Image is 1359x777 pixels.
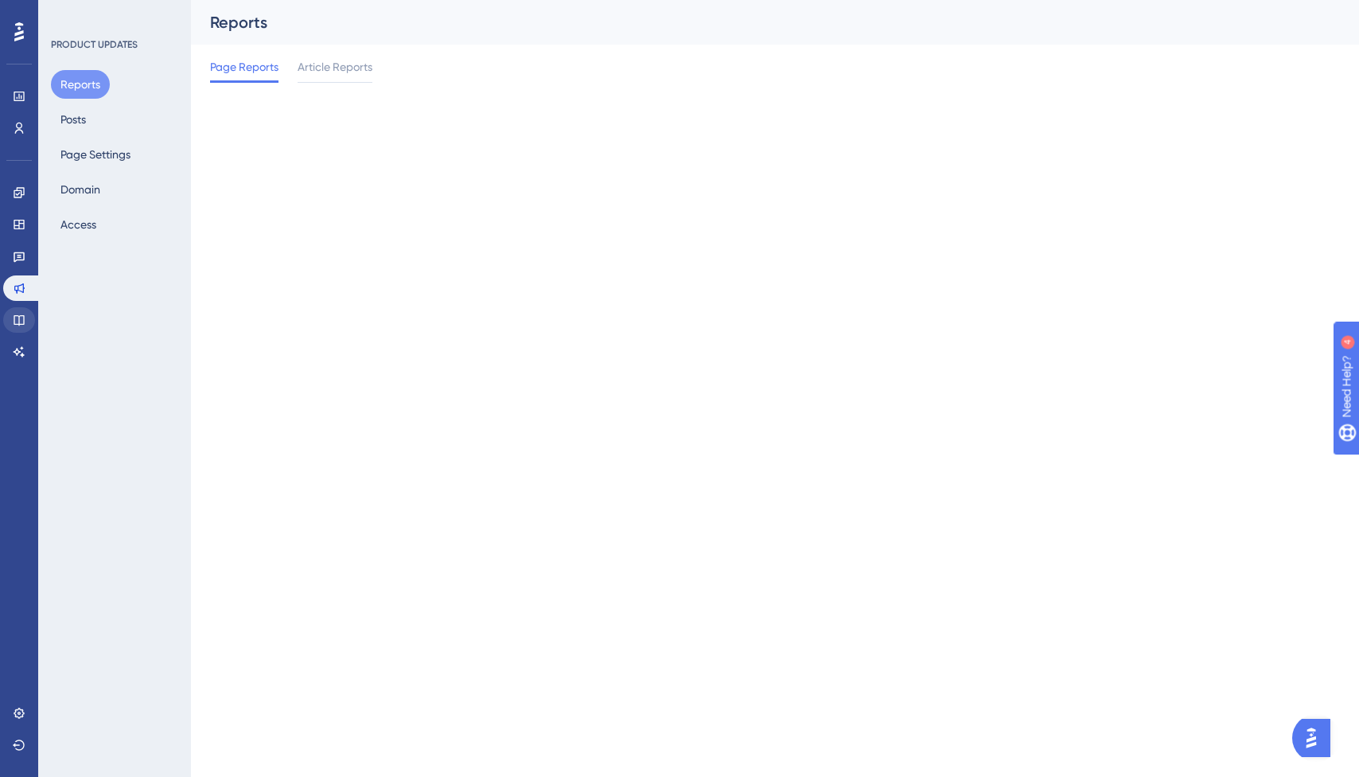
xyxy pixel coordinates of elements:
div: PRODUCT UPDATES [51,38,138,51]
span: Article Reports [298,57,372,76]
iframe: UserGuiding AI Assistant Launcher [1292,714,1340,762]
button: Access [51,210,106,239]
button: Posts [51,105,95,134]
button: Page Settings [51,140,140,169]
button: Domain [51,175,110,204]
div: Reports [210,11,1300,33]
span: Need Help? [37,4,99,23]
div: 4 [111,8,115,21]
button: Reports [51,70,110,99]
span: Page Reports [210,57,278,76]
